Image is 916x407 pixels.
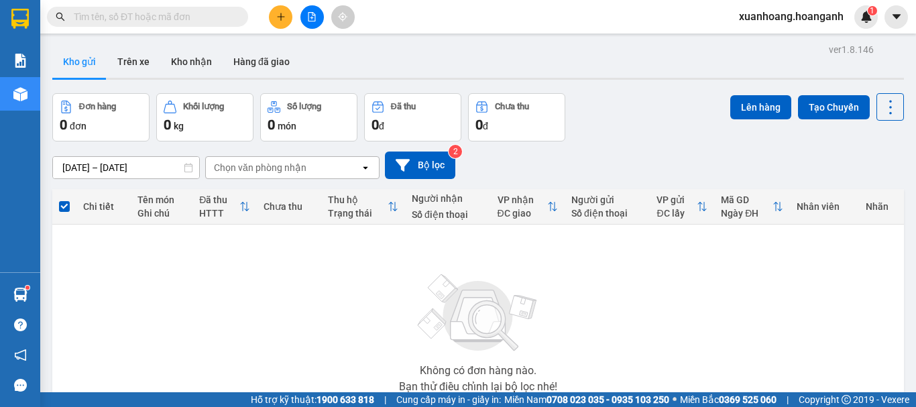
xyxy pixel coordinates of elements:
[264,201,314,212] div: Chưa thu
[13,87,27,101] img: warehouse-icon
[74,9,232,24] input: Tìm tên, số ĐT hoặc mã đơn
[829,42,874,57] div: ver 1.8.146
[14,318,27,331] span: question-circle
[79,102,116,111] div: Đơn hàng
[331,5,355,29] button: aim
[137,194,186,205] div: Tên món
[156,93,253,141] button: Khối lượng0kg
[721,194,772,205] div: Mã GD
[891,11,903,23] span: caret-down
[391,102,416,111] div: Đã thu
[498,194,548,205] div: VP nhận
[714,189,790,225] th: Toggle SortBy
[468,93,565,141] button: Chưa thu0đ
[547,394,669,405] strong: 0708 023 035 - 0935 103 250
[860,11,872,23] img: icon-new-feature
[160,46,223,78] button: Kho nhận
[491,189,565,225] th: Toggle SortBy
[192,189,257,225] th: Toggle SortBy
[866,201,897,212] div: Nhãn
[276,12,286,21] span: plus
[399,382,557,392] div: Bạn thử điều chỉnh lại bộ lọc nhé!
[656,194,697,205] div: VP gửi
[214,161,306,174] div: Chọn văn phòng nhận
[379,121,384,131] span: đ
[52,46,107,78] button: Kho gửi
[396,392,501,407] span: Cung cấp máy in - giấy in:
[338,12,347,21] span: aim
[571,208,643,219] div: Số điện thoại
[721,208,772,219] div: Ngày ĐH
[14,379,27,392] span: message
[137,208,186,219] div: Ghi chú
[884,5,908,29] button: caret-down
[385,152,455,179] button: Bộ lọc
[223,46,300,78] button: Hàng đã giao
[25,286,30,290] sup: 1
[83,201,124,212] div: Chi tiết
[14,349,27,361] span: notification
[371,117,379,133] span: 0
[60,117,67,133] span: 0
[411,266,545,360] img: svg+xml;base64,PHN2ZyBjbGFzcz0ibGlzdC1wbHVnX19zdmciIHhtbG5zPSJodHRwOi8vd3d3LnczLm9yZy8yMDAwL3N2Zy...
[449,145,462,158] sup: 2
[269,5,292,29] button: plus
[260,93,357,141] button: Số lượng0món
[364,93,461,141] button: Đã thu0đ
[798,95,870,119] button: Tạo Chuyến
[53,157,199,178] input: Select a date range.
[251,392,374,407] span: Hỗ trợ kỹ thuật:
[730,95,791,119] button: Lên hàng
[498,208,548,219] div: ĐC giao
[107,46,160,78] button: Trên xe
[328,194,388,205] div: Thu hộ
[412,209,483,220] div: Số điện thoại
[656,208,697,219] div: ĐC lấy
[571,194,643,205] div: Người gửi
[199,208,239,219] div: HTTT
[11,9,29,29] img: logo-vxr
[183,102,224,111] div: Khối lượng
[868,6,877,15] sup: 1
[287,102,321,111] div: Số lượng
[164,117,171,133] span: 0
[268,117,275,133] span: 0
[680,392,777,407] span: Miền Bắc
[328,208,388,219] div: Trạng thái
[719,394,777,405] strong: 0369 525 060
[360,162,371,173] svg: open
[174,121,184,131] span: kg
[321,189,405,225] th: Toggle SortBy
[13,288,27,302] img: warehouse-icon
[13,54,27,68] img: solution-icon
[300,5,324,29] button: file-add
[650,189,714,225] th: Toggle SortBy
[842,395,851,404] span: copyright
[412,193,483,204] div: Người nhận
[504,392,669,407] span: Miền Nam
[483,121,488,131] span: đ
[199,194,239,205] div: Đã thu
[56,12,65,21] span: search
[70,121,87,131] span: đơn
[420,365,536,376] div: Không có đơn hàng nào.
[52,93,150,141] button: Đơn hàng0đơn
[495,102,529,111] div: Chưa thu
[797,201,852,212] div: Nhân viên
[307,12,317,21] span: file-add
[475,117,483,133] span: 0
[317,394,374,405] strong: 1900 633 818
[384,392,386,407] span: |
[278,121,296,131] span: món
[870,6,874,15] span: 1
[787,392,789,407] span: |
[728,8,854,25] span: xuanhoang.hoanganh
[673,397,677,402] span: ⚪️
